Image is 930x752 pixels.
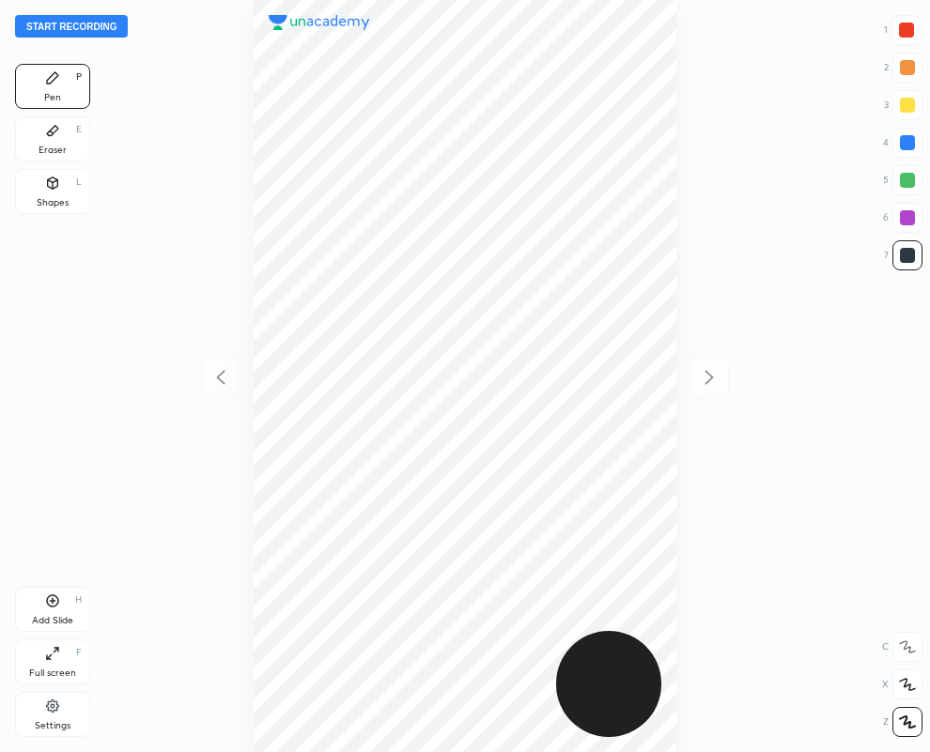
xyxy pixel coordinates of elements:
[44,93,61,102] div: Pen
[883,203,922,233] div: 6
[39,146,67,155] div: Eraser
[15,15,128,38] button: Start recording
[884,15,922,45] div: 1
[76,72,82,82] div: P
[29,668,76,678] div: Full screen
[884,90,922,120] div: 3
[882,669,922,699] div: X
[35,721,70,730] div: Settings
[269,15,370,30] img: logo.38c385cc.svg
[76,125,82,134] div: E
[883,707,922,737] div: Z
[882,632,922,662] div: C
[883,128,922,158] div: 4
[883,165,922,195] div: 5
[884,53,922,83] div: 2
[32,616,73,625] div: Add Slide
[76,177,82,187] div: L
[75,595,82,605] div: H
[76,648,82,657] div: F
[884,240,922,270] div: 7
[37,198,69,207] div: Shapes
